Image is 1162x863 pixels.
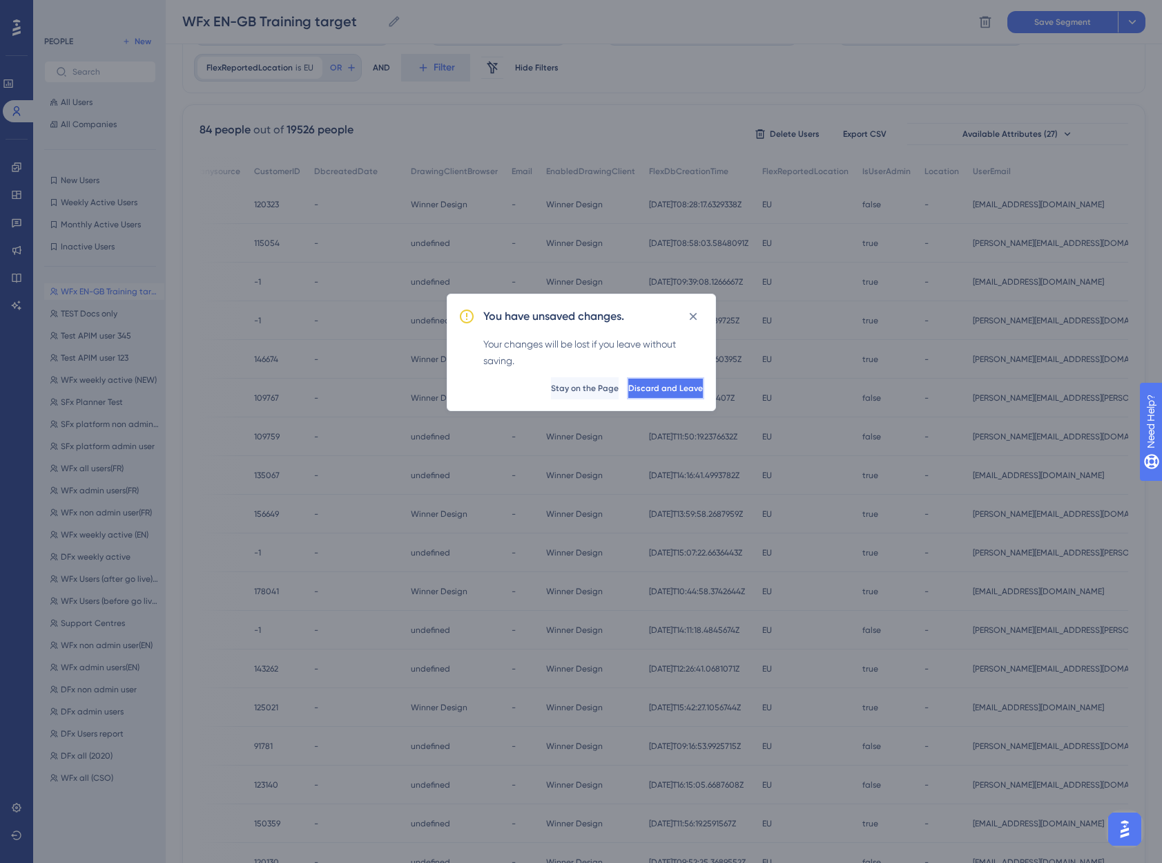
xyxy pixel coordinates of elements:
span: Discard and Leave [628,383,703,394]
iframe: UserGuiding AI Assistant Launcher [1104,808,1145,850]
span: Stay on the Page [551,383,619,394]
div: Your changes will be lost if you leave without saving. [483,336,704,369]
h2: You have unsaved changes. [483,308,624,325]
span: Need Help? [32,3,86,20]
